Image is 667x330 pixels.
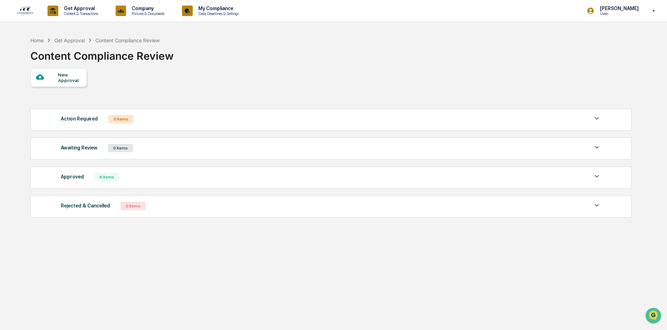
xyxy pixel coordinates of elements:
[119,56,127,64] button: Start new chat
[7,102,13,108] div: 🔎
[108,144,133,152] div: 0 Items
[4,85,48,98] a: 🖐️Preclearance
[645,307,664,326] iframe: Open customer support
[94,173,119,181] div: 6 Items
[593,201,601,210] img: caret
[24,60,88,66] div: We're available if you need us!
[108,115,133,123] div: 0 Items
[7,53,20,66] img: 1746055101610-c473b297-6a78-478c-a979-82029cc54cd1
[95,37,160,43] div: Content Compliance Review
[49,118,85,124] a: Powered byPylon
[58,72,81,83] div: New Approval
[61,201,110,210] div: Rejected & Cancelled
[58,11,102,16] p: Content & Transactions
[193,6,242,11] p: My Compliance
[126,11,168,16] p: Policies & Documents
[7,15,127,26] p: How can we help?
[51,89,56,94] div: 🗄️
[58,6,102,11] p: Get Approval
[14,101,44,108] span: Data Lookup
[17,6,34,15] img: logo
[120,202,146,210] div: 0 Items
[61,172,84,181] div: Approved
[593,114,601,123] img: caret
[7,89,13,94] div: 🖐️
[30,44,174,62] div: Content Compliance Review
[593,172,601,181] img: caret
[61,114,98,123] div: Action Required
[58,88,87,95] span: Attestations
[594,11,642,16] p: Users
[24,53,115,60] div: Start new chat
[69,118,85,124] span: Pylon
[61,143,97,152] div: Awaiting Review
[593,143,601,152] img: caret
[193,11,242,16] p: Data, Deadlines & Settings
[126,6,168,11] p: Company
[54,37,85,43] div: Get Approval
[14,88,45,95] span: Preclearance
[48,85,89,98] a: 🗄️Attestations
[594,6,642,11] p: [PERSON_NAME]
[4,98,47,111] a: 🔎Data Lookup
[30,37,44,43] div: Home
